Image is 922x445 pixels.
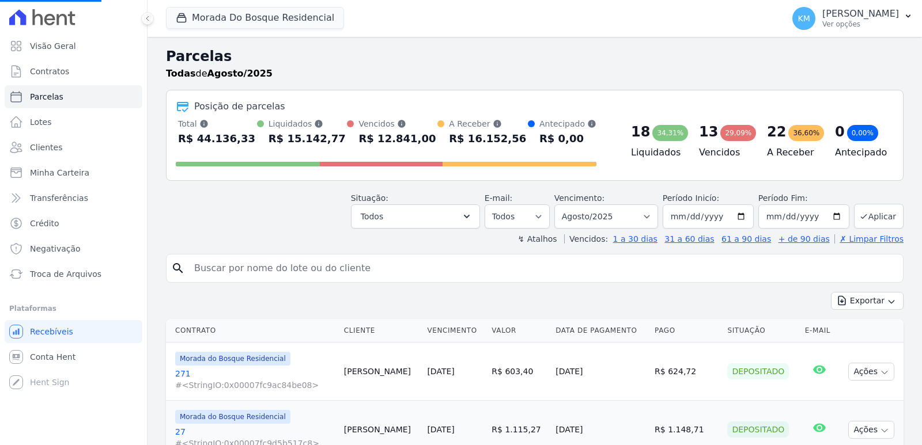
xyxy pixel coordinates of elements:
a: 271#<StringIO:0x00007fc9ac84be08> [175,368,335,391]
a: 31 a 60 dias [664,234,714,244]
a: Crédito [5,212,142,235]
span: Troca de Arquivos [30,268,101,280]
td: [DATE] [551,343,650,401]
a: Conta Hent [5,345,142,368]
div: 13 [699,123,718,141]
a: Recebíveis [5,320,142,343]
div: 0 [835,123,845,141]
h4: Vencidos [699,146,749,159]
button: Ações [848,363,894,381]
span: Morada do Bosque Residencial [175,410,290,424]
td: R$ 624,72 [650,343,723,401]
span: Visão Geral [30,40,76,52]
div: R$ 12.841,00 [358,130,436,148]
div: Depositado [727,421,789,438]
label: E-mail: [485,193,513,203]
a: Transferências [5,187,142,210]
th: Cliente [339,319,423,343]
span: Transferências [30,192,88,204]
h2: Parcelas [166,46,904,67]
p: de [166,67,273,81]
span: Parcelas [30,91,63,102]
div: A Receber [449,118,526,130]
th: Contrato [166,319,339,343]
label: ↯ Atalhos [517,234,557,244]
h4: Antecipado [835,146,885,159]
div: Plataformas [9,302,138,315]
div: R$ 16.152,56 [449,130,526,148]
a: [DATE] [427,367,454,376]
a: Visão Geral [5,35,142,58]
th: Vencimento [422,319,487,343]
a: 61 a 90 dias [721,234,771,244]
td: [PERSON_NAME] [339,343,423,401]
div: 34,31% [652,125,688,141]
th: E-mail [800,319,838,343]
button: Morada Do Bosque Residencial [166,7,344,29]
span: KM [798,14,810,22]
h4: A Receber [767,146,817,159]
a: Clientes [5,136,142,159]
div: 36,60% [788,125,824,141]
a: ✗ Limpar Filtros [834,234,904,244]
span: Minha Carteira [30,167,89,178]
div: Depositado [727,363,789,379]
span: Lotes [30,116,52,128]
input: Buscar por nome do lote ou do cliente [187,257,898,280]
div: 18 [631,123,650,141]
a: [DATE] [427,425,454,434]
button: Ações [848,421,894,439]
div: Vencidos [358,118,436,130]
span: Todos [361,210,383,223]
div: 22 [767,123,786,141]
div: Antecipado [539,118,596,130]
span: Recebíveis [30,326,73,337]
a: Troca de Arquivos [5,263,142,286]
th: Situação [723,319,800,343]
a: Contratos [5,60,142,83]
button: Aplicar [854,204,904,229]
button: KM [PERSON_NAME] Ver opções [783,2,922,35]
p: [PERSON_NAME] [822,8,899,20]
th: Data de Pagamento [551,319,650,343]
span: Crédito [30,218,59,229]
div: 0,00% [847,125,878,141]
span: Morada do Bosque Residencial [175,352,290,366]
td: R$ 603,40 [487,343,551,401]
span: Negativação [30,243,81,254]
th: Pago [650,319,723,343]
a: + de 90 dias [779,234,830,244]
div: Liquidados [269,118,346,130]
div: Posição de parcelas [194,100,285,113]
a: 1 a 30 dias [613,234,658,244]
h4: Liquidados [631,146,681,159]
label: Período Fim: [758,192,849,204]
span: #<StringIO:0x00007fc9ac84be08> [175,379,335,391]
span: Contratos [30,66,69,77]
div: R$ 15.142,77 [269,130,346,148]
a: Minha Carteira [5,161,142,184]
div: 29,09% [720,125,756,141]
label: Vencidos: [564,234,608,244]
label: Situação: [351,193,388,203]
span: Clientes [30,142,62,153]
i: search [171,261,185,275]
th: Valor [487,319,551,343]
a: Lotes [5,111,142,134]
div: R$ 0,00 [539,130,596,148]
a: Negativação [5,237,142,260]
strong: Agosto/2025 [207,68,273,79]
label: Período Inicío: [663,193,719,203]
p: Ver opções [822,20,899,29]
a: Parcelas [5,85,142,108]
span: Conta Hent [30,351,75,363]
strong: Todas [166,68,196,79]
div: Total [178,118,255,130]
button: Exportar [831,292,904,310]
button: Todos [351,204,480,229]
div: R$ 44.136,33 [178,130,255,148]
label: Vencimento: [554,193,604,203]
